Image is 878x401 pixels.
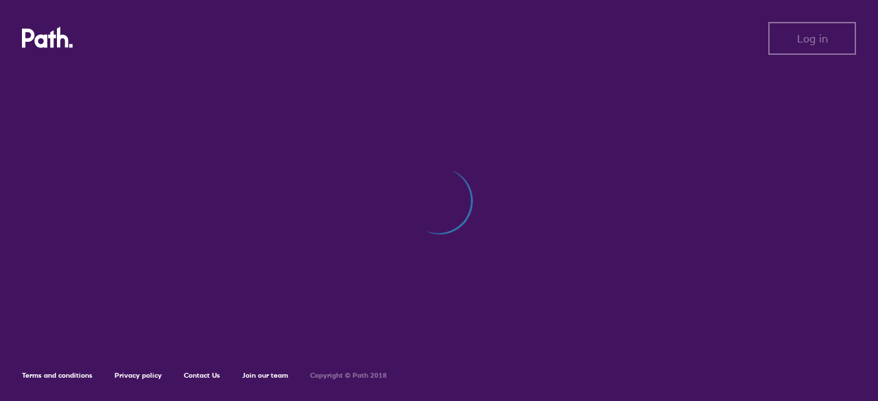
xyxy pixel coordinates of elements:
[115,371,162,380] a: Privacy policy
[242,371,288,380] a: Join our team
[768,22,856,55] button: Log in
[310,372,387,380] h6: Copyright © Path 2018
[184,371,220,380] a: Contact Us
[22,371,93,380] a: Terms and conditions
[797,32,828,45] span: Log in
